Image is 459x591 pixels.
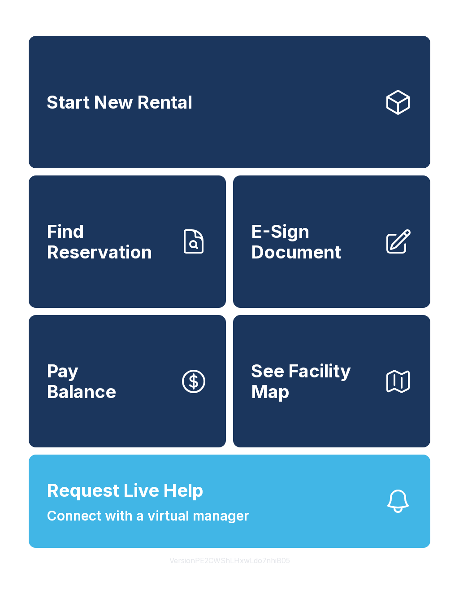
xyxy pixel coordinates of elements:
[29,36,430,168] a: Start New Rental
[47,92,192,113] span: Start New Rental
[47,221,172,262] span: Find Reservation
[29,175,226,308] a: Find Reservation
[47,477,204,504] span: Request Live Help
[29,455,430,548] button: Request Live HelpConnect with a virtual manager
[251,361,377,402] span: See Facility Map
[251,221,377,262] span: E-Sign Document
[47,361,116,402] span: Pay Balance
[233,175,430,308] a: E-Sign Document
[47,506,249,526] span: Connect with a virtual manager
[29,315,226,447] a: PayBalance
[162,548,297,573] button: VersionPE2CWShLHxwLdo7nhiB05
[233,315,430,447] button: See Facility Map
